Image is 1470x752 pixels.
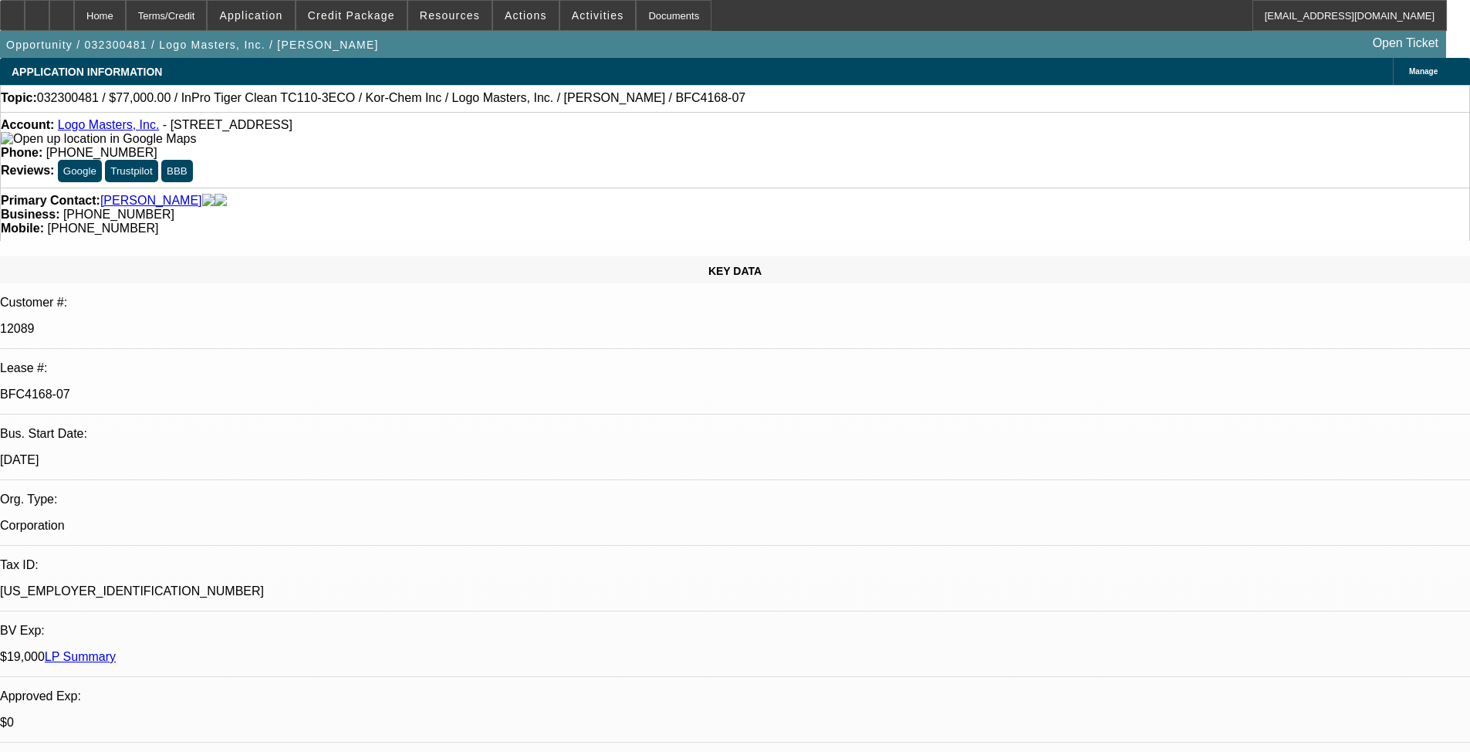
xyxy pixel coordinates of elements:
button: Application [208,1,294,30]
span: Actions [505,9,547,22]
span: Application [219,9,282,22]
button: Credit Package [296,1,407,30]
span: Resources [420,9,480,22]
strong: Business: [1,208,59,221]
button: Activities [560,1,636,30]
strong: Mobile: [1,222,44,235]
span: [PHONE_NUMBER] [63,208,174,221]
button: Resources [408,1,492,30]
span: [PHONE_NUMBER] [46,146,157,159]
span: APPLICATION INFORMATION [12,66,162,78]
button: Google [58,160,102,182]
span: [PHONE_NUMBER] [47,222,158,235]
img: facebook-icon.png [202,194,215,208]
a: Open Ticket [1367,30,1445,56]
span: KEY DATA [708,265,762,277]
strong: Account: [1,118,54,131]
span: Credit Package [308,9,395,22]
strong: Primary Contact: [1,194,100,208]
a: Logo Masters, Inc. [58,118,160,131]
button: Trustpilot [105,160,157,182]
span: Manage [1409,67,1438,76]
span: 032300481 / $77,000.00 / InPro Tiger Clean TC110-3ECO / Kor-Chem Inc / Logo Masters, Inc. / [PERS... [37,91,745,105]
a: View Google Maps [1,132,196,145]
a: LP Summary [45,650,116,663]
span: - [STREET_ADDRESS] [163,118,292,131]
span: Activities [572,9,624,22]
button: Actions [493,1,559,30]
strong: Reviews: [1,164,54,177]
img: Open up location in Google Maps [1,132,196,146]
strong: Phone: [1,146,42,159]
img: linkedin-icon.png [215,194,227,208]
a: [PERSON_NAME] [100,194,202,208]
button: BBB [161,160,193,182]
span: Opportunity / 032300481 / Logo Masters, Inc. / [PERSON_NAME] [6,39,379,51]
strong: Topic: [1,91,37,105]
